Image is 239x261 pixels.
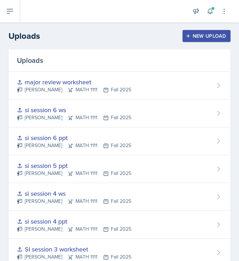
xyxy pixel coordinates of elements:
[17,217,131,226] div: si session 4 ppt
[17,133,131,142] div: si session 6 ppt
[8,30,40,42] h2: Uploads
[17,198,131,205] div: [PERSON_NAME] MATH 1111 Fall 2025
[17,253,131,261] div: [PERSON_NAME] MATH 1111 Fall 2025
[8,155,231,183] a: si session 5 ppt [PERSON_NAME]MATH 1111Fall 2025
[8,183,231,211] a: si session 4 ws [PERSON_NAME]MATH 1111Fall 2025
[17,105,131,115] div: si session 6 ws
[17,161,131,170] div: si session 5 ppt
[8,49,231,72] div: Uploads
[17,114,131,121] div: [PERSON_NAME] MATH 1111 Fall 2025
[17,77,131,87] div: major review worksheet
[8,127,231,155] a: si session 6 ppt [PERSON_NAME]MATH 1111Fall 2025
[17,189,131,198] div: si session 4 ws
[17,142,131,149] div: [PERSON_NAME] MATH 1111 Fall 2025
[8,99,231,127] a: si session 6 ws [PERSON_NAME]MATH 1111Fall 2025
[17,244,131,254] div: SI session 3 worksheet
[8,211,231,239] a: si session 4 ppt [PERSON_NAME]MATH 1111Fall 2025
[17,170,131,177] div: [PERSON_NAME] MATH 1111 Fall 2025
[8,72,231,99] a: major review worksheet [PERSON_NAME]MATH 1111Fall 2025
[17,225,131,233] div: [PERSON_NAME] MATH 1111 Fall 2025
[187,33,226,39] div: New Upload
[183,30,231,42] button: New Upload
[17,86,131,93] div: [PERSON_NAME] MATH 1111 Fall 2025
